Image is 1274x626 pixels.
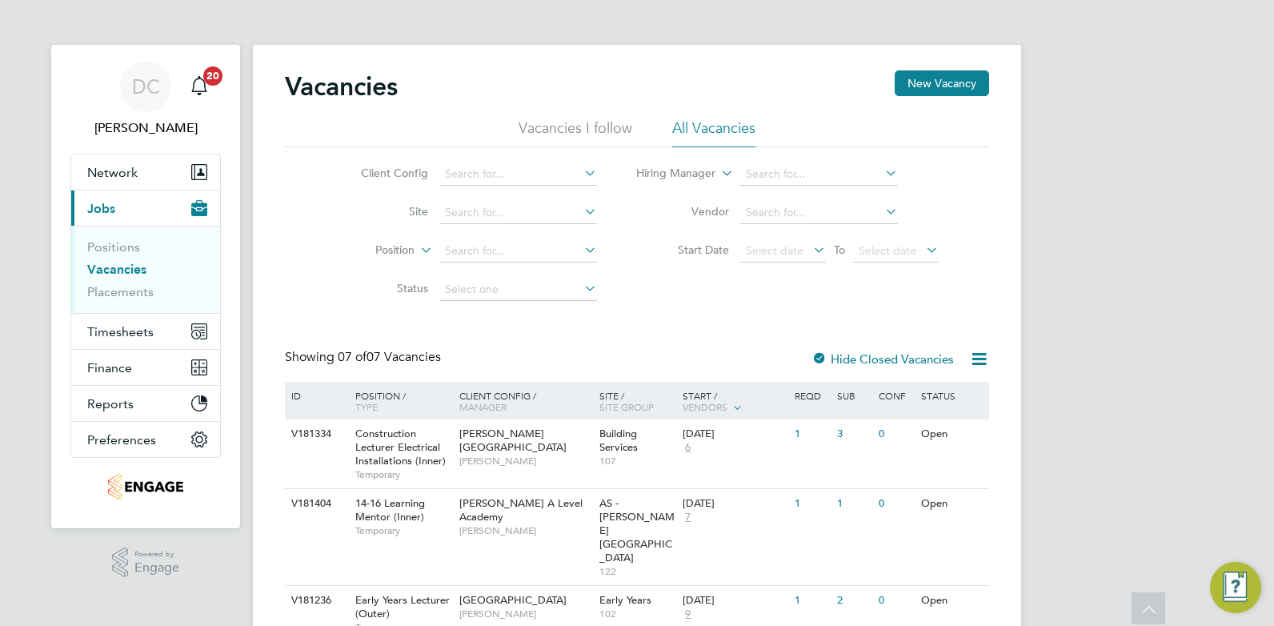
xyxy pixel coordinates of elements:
li: Vacancies I follow [519,118,632,147]
li: All Vacancies [672,118,755,147]
div: 3 [833,419,875,449]
div: Jobs [71,226,220,313]
div: 0 [875,586,916,616]
div: 1 [791,419,832,449]
span: AS - [PERSON_NAME][GEOGRAPHIC_DATA] [599,496,675,564]
div: Reqd [791,382,832,409]
div: 0 [875,489,916,519]
span: 14-16 Learning Mentor (Inner) [355,496,425,524]
span: 102 [599,608,675,620]
span: 6 [683,441,693,455]
div: Open [917,419,987,449]
input: Search for... [740,202,898,224]
span: Finance [87,360,132,375]
div: 0 [875,419,916,449]
span: 9 [683,608,693,621]
span: Building Services [599,427,638,454]
a: Go to home page [70,474,221,500]
span: Select date [859,243,916,258]
span: 20 [203,66,222,86]
div: V181334 [287,419,343,449]
button: Network [71,154,220,190]
div: [DATE] [683,427,787,441]
div: Site / [595,382,679,420]
span: Select date [746,243,803,258]
span: Site Group [599,400,654,413]
span: Early Years [599,593,651,607]
div: Status [917,382,987,409]
span: Temporary [355,524,451,537]
span: 122 [599,565,675,578]
button: Jobs [71,191,220,226]
div: Showing [285,349,444,366]
span: DC [132,76,160,97]
a: Positions [87,239,140,255]
span: Reports [87,396,134,411]
div: ID [287,382,343,409]
span: [PERSON_NAME] [459,524,591,537]
a: Powered byEngage [112,548,180,578]
span: 107 [599,455,675,467]
span: Temporary [355,468,451,481]
span: Construction Lecturer Electrical Installations (Inner) [355,427,446,467]
div: Open [917,586,987,616]
input: Select one [439,279,597,301]
span: Manager [459,400,507,413]
button: Preferences [71,422,220,457]
span: [PERSON_NAME] A Level Academy [459,496,583,524]
button: Timesheets [71,314,220,349]
span: Timesheets [87,324,154,339]
button: New Vacancy [895,70,989,96]
h2: Vacancies [285,70,398,102]
input: Search for... [439,202,597,224]
div: 2 [833,586,875,616]
div: Open [917,489,987,519]
div: Position / [343,382,455,420]
button: Finance [71,350,220,385]
label: Hide Closed Vacancies [811,351,954,367]
div: V181404 [287,489,343,519]
input: Search for... [439,163,597,186]
span: To [829,239,850,260]
div: [DATE] [683,594,787,608]
span: Preferences [87,432,156,447]
div: Sub [833,382,875,409]
span: [PERSON_NAME] [459,608,591,620]
img: jjfox-logo-retina.png [108,474,182,500]
button: Engage Resource Center [1210,562,1261,613]
span: Network [87,165,138,180]
input: Search for... [740,163,898,186]
div: V181236 [287,586,343,616]
a: Vacancies [87,262,146,277]
span: [GEOGRAPHIC_DATA] [459,593,567,607]
span: Powered by [134,548,179,561]
span: Engage [134,561,179,575]
div: Client Config / [455,382,595,420]
span: [PERSON_NAME][GEOGRAPHIC_DATA] [459,427,567,454]
label: Client Config [336,166,428,180]
div: [DATE] [683,497,787,511]
span: Dan Clarke [70,118,221,138]
span: 07 of [338,349,367,365]
a: 20 [183,61,215,112]
nav: Main navigation [51,45,240,528]
label: Position [323,243,415,259]
div: 1 [791,489,832,519]
div: Start / [679,382,791,422]
input: Search for... [439,240,597,263]
a: DC[PERSON_NAME] [70,61,221,138]
div: Conf [875,382,916,409]
span: 07 Vacancies [338,349,441,365]
span: 7 [683,511,693,524]
a: Placements [87,284,154,299]
span: Vendors [683,400,727,413]
button: Reports [71,386,220,421]
label: Start Date [637,243,729,257]
span: Type [355,400,378,413]
label: Vendor [637,204,729,219]
label: Hiring Manager [623,166,715,182]
div: 1 [833,489,875,519]
label: Status [336,281,428,295]
span: [PERSON_NAME] [459,455,591,467]
span: Early Years Lecturer (Outer) [355,593,450,620]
